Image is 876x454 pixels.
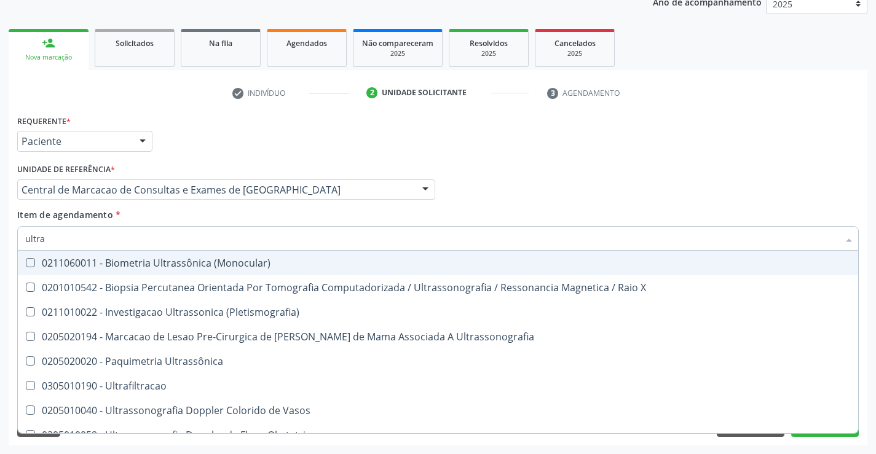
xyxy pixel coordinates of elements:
[25,430,851,440] div: 0205010059 - Ultrassonografia Doppler de Fluxo Obstetrico
[42,36,55,50] div: person_add
[366,87,377,98] div: 2
[22,135,127,147] span: Paciente
[17,53,80,62] div: Nova marcação
[25,332,851,342] div: 0205020194 - Marcacao de Lesao Pre-Cirurgica de [PERSON_NAME] de Mama Associada A Ultrassonografia
[470,38,508,49] span: Resolvidos
[25,226,839,251] input: Buscar por procedimentos
[25,283,851,292] div: 0201010542 - Biopsia Percutanea Orientada Por Tomografia Computadorizada / Ultrassonografia / Res...
[286,38,327,49] span: Agendados
[25,381,851,391] div: 0305010190 - Ultrafiltracao
[362,49,433,58] div: 2025
[17,160,115,179] label: Unidade de referência
[25,356,851,366] div: 0205020020 - Paquimetria Ultrassônica
[25,405,851,415] div: 0205010040 - Ultrassonografia Doppler Colorido de Vasos
[382,87,467,98] div: Unidade solicitante
[362,38,433,49] span: Não compareceram
[554,38,596,49] span: Cancelados
[25,258,851,268] div: 0211060011 - Biometria Ultrassônica (Monocular)
[116,38,154,49] span: Solicitados
[22,184,410,196] span: Central de Marcacao de Consultas e Exames de [GEOGRAPHIC_DATA]
[209,38,232,49] span: Na fila
[17,112,71,131] label: Requerente
[458,49,519,58] div: 2025
[17,209,113,221] span: Item de agendamento
[544,49,606,58] div: 2025
[25,307,851,317] div: 0211010022 - Investigacao Ultrassonica (Pletismografia)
